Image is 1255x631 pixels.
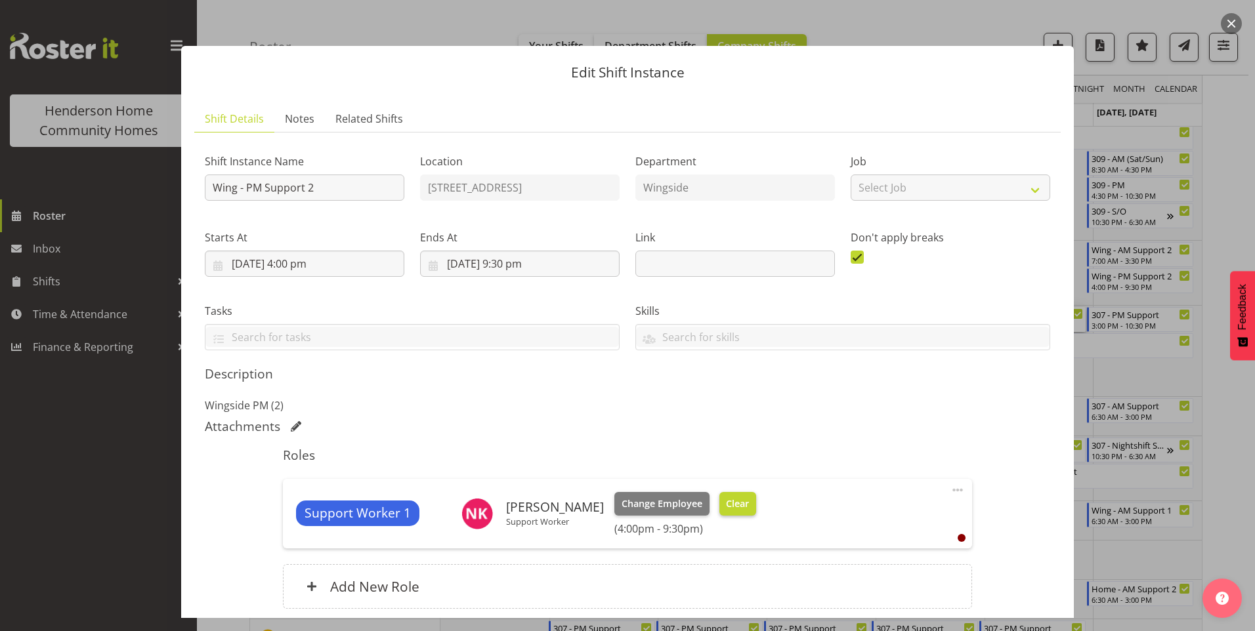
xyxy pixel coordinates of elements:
button: Clear [719,492,757,516]
p: Edit Shift Instance [194,66,1061,79]
span: Related Shifts [335,111,403,127]
span: Shift Details [205,111,264,127]
span: Change Employee [622,497,702,511]
label: Don't apply breaks [851,230,1050,245]
input: Click to select... [205,251,404,277]
h5: Roles [283,447,971,463]
label: Shift Instance Name [205,153,404,169]
span: Support Worker 1 [305,504,411,523]
img: navneet-kaur10443.jpg [461,498,493,529]
h6: Add New Role [330,578,419,595]
label: Ends At [420,230,620,245]
button: Feedback - Show survey [1230,271,1255,360]
p: Support Worker [506,516,604,527]
label: Tasks [205,303,620,319]
h6: (4:00pm - 9:30pm) [614,522,756,535]
h5: Description [205,366,1050,382]
p: Wingside PM (2) [205,397,1050,413]
h5: Attachments [205,418,280,434]
label: Skills [635,303,1050,319]
label: Job [851,153,1050,169]
h6: [PERSON_NAME] [506,500,604,514]
img: help-xxl-2.png [1216,592,1229,605]
input: Click to select... [420,251,620,277]
label: Starts At [205,230,404,245]
span: Notes [285,111,314,127]
span: Feedback [1237,284,1248,330]
span: Clear [726,497,749,511]
div: User is clocked out [958,534,966,542]
label: Location [420,153,620,169]
input: Search for tasks [205,327,619,347]
input: Search for skills [636,327,1050,347]
input: Shift Instance Name [205,174,404,201]
label: Department [635,153,835,169]
button: Change Employee [614,492,710,516]
label: Link [635,230,835,245]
